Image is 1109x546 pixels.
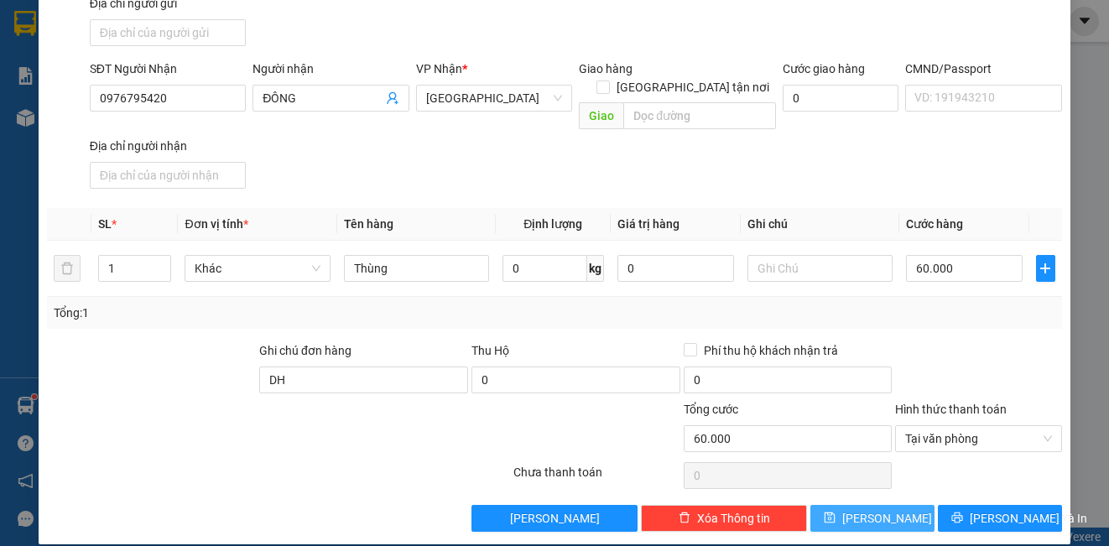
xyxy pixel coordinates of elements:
span: Định lượng [523,217,582,231]
th: Ghi chú [741,208,899,241]
span: kg [587,255,604,282]
label: Hình thức thanh toán [895,403,1007,416]
span: Khác [195,256,320,281]
button: delete [54,255,81,282]
span: save [824,512,836,525]
span: Cước hàng [906,217,963,231]
input: Dọc đường [623,102,776,129]
label: Cước giao hàng [783,62,865,75]
button: save[PERSON_NAME] [810,505,935,532]
span: Giao hàng [579,62,633,75]
div: Tổng: 1 [54,304,430,322]
span: Tại văn phòng [905,426,1051,451]
span: VP Nhận [416,62,462,75]
span: Tên hàng [344,217,393,231]
span: delete [679,512,690,525]
span: [GEOGRAPHIC_DATA] tận nơi [610,78,776,96]
span: Giao [579,102,623,129]
span: Xóa Thông tin [697,509,770,528]
span: printer [951,512,963,525]
input: Địa chỉ của người gửi [90,19,246,46]
span: [PERSON_NAME] [510,509,600,528]
span: Thu Hộ [471,344,509,357]
div: CMND/Passport [905,60,1061,78]
span: Phí thu hộ khách nhận trả [697,341,845,360]
input: Địa chỉ của người nhận [90,162,246,189]
label: Ghi chú đơn hàng [259,344,351,357]
input: VD: Bàn, Ghế [344,255,489,282]
span: user-add [386,91,399,105]
span: [PERSON_NAME] và In [970,509,1087,528]
span: [PERSON_NAME] [842,509,932,528]
div: Người nhận [253,60,409,78]
span: plus [1037,262,1054,275]
div: SĐT Người Nhận [90,60,246,78]
input: 0 [617,255,734,282]
button: printer[PERSON_NAME] và In [938,505,1062,532]
div: Địa chỉ người nhận [90,137,246,155]
span: Giá trị hàng [617,217,679,231]
span: Đà Nẵng [426,86,562,111]
button: plus [1036,255,1055,282]
button: [PERSON_NAME] [471,505,638,532]
span: SL [98,217,112,231]
div: Chưa thanh toán [512,463,681,492]
input: Ghi Chú [747,255,893,282]
input: Cước giao hàng [783,85,898,112]
span: Đơn vị tính [185,217,247,231]
span: Tổng cước [684,403,738,416]
input: Ghi chú đơn hàng [259,367,468,393]
button: deleteXóa Thông tin [641,505,807,532]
